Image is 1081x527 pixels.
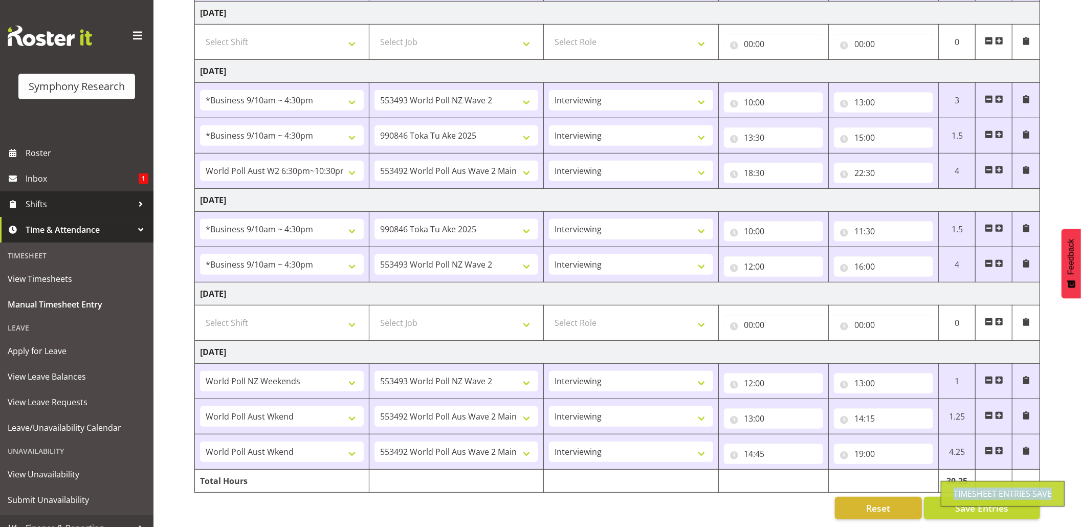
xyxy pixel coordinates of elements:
span: Submit Unavailability [8,492,146,508]
div: Unavailability [3,441,151,462]
a: Apply for Leave [3,338,151,364]
td: [DATE] [195,341,1040,364]
div: Leave [3,317,151,338]
span: Apply for Leave [8,343,146,359]
td: 0 [939,305,976,341]
input: Click to select... [834,373,933,393]
td: 4 [939,153,976,189]
input: Click to select... [724,256,823,277]
a: Manual Timesheet Entry [3,292,151,317]
input: Click to select... [834,444,933,464]
input: Click to select... [834,92,933,113]
span: Feedback [1067,239,1076,275]
a: View Unavailability [3,462,151,487]
td: 30.25 [939,470,976,493]
td: 1.5 [939,212,976,247]
span: Reset [866,501,890,515]
input: Click to select... [724,408,823,429]
span: Roster [26,145,148,161]
input: Click to select... [834,127,933,148]
td: 4.25 [939,434,976,470]
input: Click to select... [834,163,933,183]
a: View Leave Balances [3,364,151,389]
a: View Leave Requests [3,389,151,415]
input: Click to select... [834,34,933,54]
td: [DATE] [195,282,1040,305]
span: 1 [139,173,148,184]
span: Save Entries [955,501,1008,515]
button: Feedback - Show survey [1062,229,1081,298]
td: [DATE] [195,2,1040,25]
div: Timesheet [3,245,151,266]
td: Total Hours [195,470,369,493]
span: Leave/Unavailability Calendar [8,420,146,435]
input: Click to select... [724,315,823,335]
input: Click to select... [724,92,823,113]
span: View Unavailability [8,467,146,482]
td: 1.25 [939,399,976,434]
input: Click to select... [724,34,823,54]
td: 3 [939,83,976,118]
td: 1 [939,364,976,399]
span: View Leave Requests [8,394,146,410]
a: Submit Unavailability [3,487,151,513]
span: Time & Attendance [26,222,133,237]
span: Manual Timesheet Entry [8,297,146,312]
div: Symphony Research [29,79,125,94]
td: 1.5 [939,118,976,153]
input: Click to select... [834,408,933,429]
span: Shifts [26,196,133,212]
td: 4 [939,247,976,282]
td: 0 [939,25,976,60]
input: Click to select... [724,221,823,241]
span: View Leave Balances [8,369,146,384]
button: Reset [835,497,922,519]
input: Click to select... [724,127,823,148]
input: Click to select... [724,373,823,393]
a: Leave/Unavailability Calendar [3,415,151,441]
div: Timesheet Entries Save [954,488,1052,500]
button: Save Entries [924,497,1040,519]
a: View Timesheets [3,266,151,292]
img: Rosterit website logo [8,26,92,46]
td: [DATE] [195,189,1040,212]
input: Click to select... [834,256,933,277]
span: View Timesheets [8,271,146,287]
span: Inbox [26,171,139,186]
input: Click to select... [724,444,823,464]
input: Click to select... [834,315,933,335]
input: Click to select... [724,163,823,183]
input: Click to select... [834,221,933,241]
td: [DATE] [195,60,1040,83]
